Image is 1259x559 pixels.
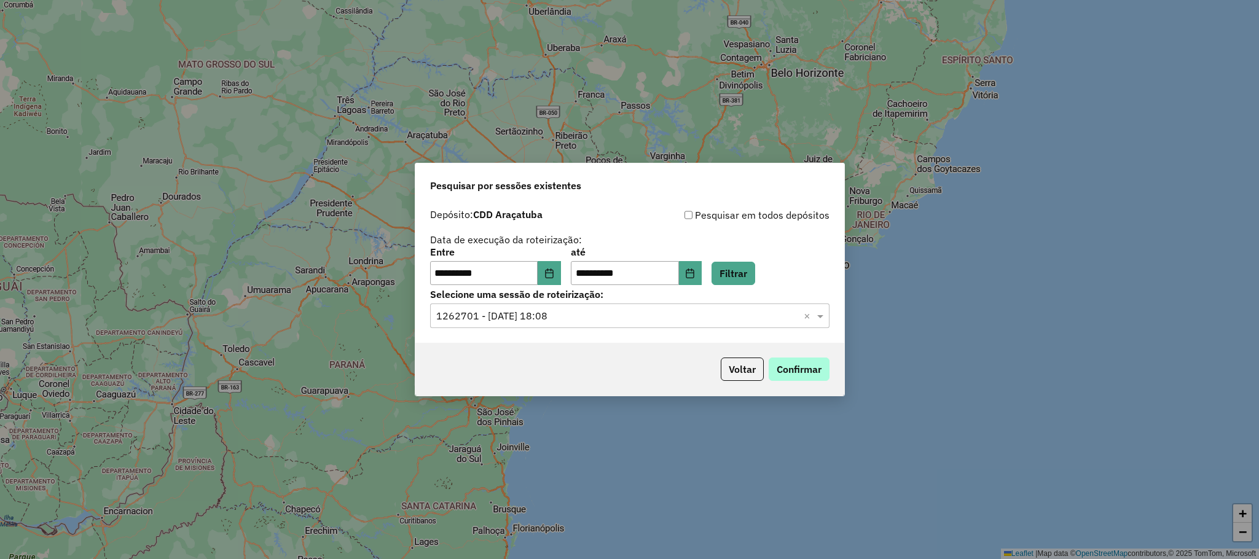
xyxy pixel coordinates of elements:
[571,244,702,259] label: até
[712,262,755,285] button: Filtrar
[430,232,582,247] label: Data de execução da roteirização:
[804,308,814,323] span: Clear all
[538,261,561,286] button: Choose Date
[679,261,702,286] button: Choose Date
[430,207,543,222] label: Depósito:
[630,208,830,222] div: Pesquisar em todos depósitos
[430,244,561,259] label: Entre
[430,287,830,302] label: Selecione uma sessão de roteirização:
[430,178,581,193] span: Pesquisar por sessões existentes
[769,358,830,381] button: Confirmar
[721,358,764,381] button: Voltar
[473,208,543,221] strong: CDD Araçatuba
